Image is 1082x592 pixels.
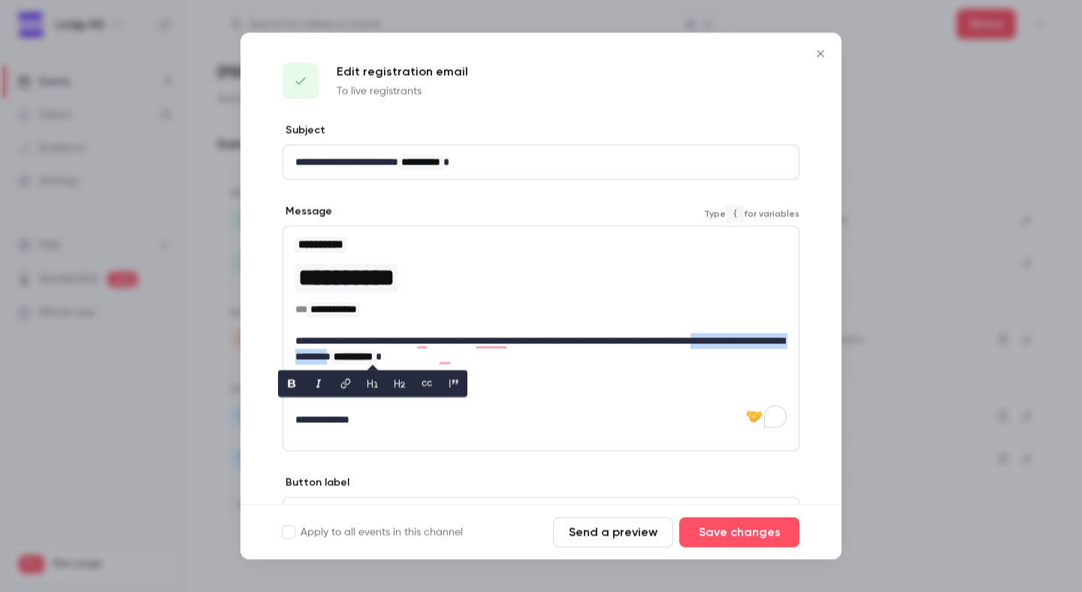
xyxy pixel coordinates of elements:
label: Message [283,204,332,219]
button: italic [307,371,331,395]
code: { [726,204,744,222]
label: Apply to all events in this channel [283,525,463,540]
div: editor [283,227,799,437]
div: To enrich screen reader interactions, please activate Accessibility in Grammarly extension settings [283,227,799,437]
p: Edit registration email [337,63,468,81]
label: Subject [283,123,325,138]
button: bold [280,371,304,395]
div: editor [283,146,799,180]
button: link [334,371,358,395]
label: Button label [283,476,349,491]
button: Close [805,39,836,69]
button: Save changes [679,518,799,548]
div: editor [283,498,799,532]
p: To live registrants [337,84,468,99]
button: blockquote [442,371,466,395]
span: Type for variables [704,204,799,222]
button: Send a preview [553,518,673,548]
